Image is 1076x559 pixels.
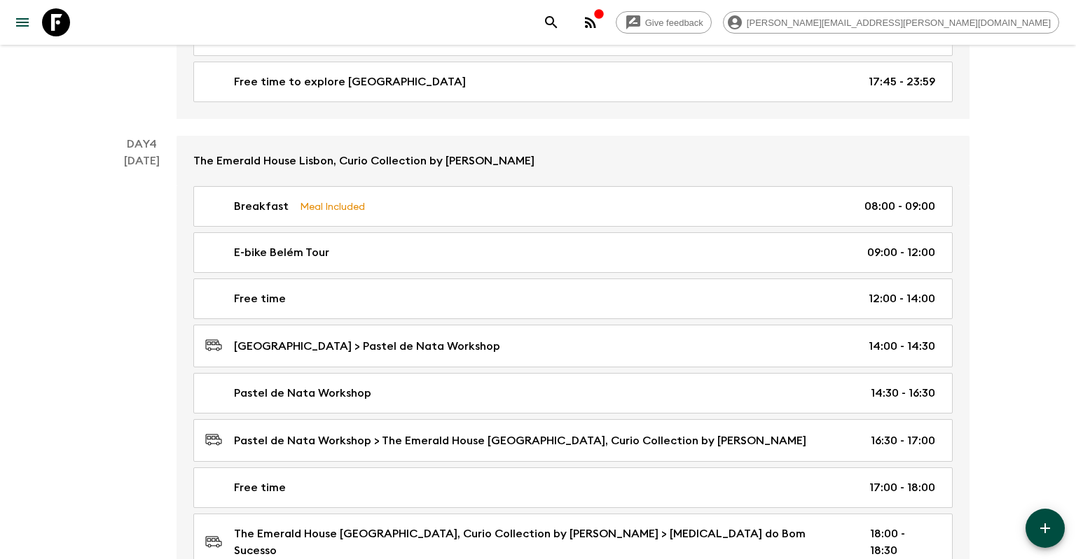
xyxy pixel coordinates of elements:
[871,385,935,402] p: 14:30 - 16:30
[869,290,935,307] p: 12:00 - 14:00
[869,479,935,496] p: 17:00 - 18:00
[193,232,953,273] a: E-bike Belém Tour09:00 - 12:00
[867,244,935,261] p: 09:00 - 12:00
[616,11,712,34] a: Give feedback
[637,17,711,28] span: Give feedback
[300,199,365,214] p: Meal Included
[869,338,935,355] p: 14:00 - 14:30
[193,153,534,169] p: The Emerald House Lisbon, Curio Collection by [PERSON_NAME]
[234,338,500,355] p: [GEOGRAPHIC_DATA] > Pastel de Nata Workshop
[234,198,289,215] p: Breakfast
[106,136,177,153] p: Day 4
[234,290,286,307] p: Free time
[234,525,848,559] p: The Emerald House [GEOGRAPHIC_DATA], Curio Collection by [PERSON_NAME] > [MEDICAL_DATA] do Bom Su...
[234,73,466,90] p: Free time to explore [GEOGRAPHIC_DATA]
[193,278,953,319] a: Free time12:00 - 14:00
[723,11,1059,34] div: [PERSON_NAME][EMAIL_ADDRESS][PERSON_NAME][DOMAIN_NAME]
[869,73,935,90] p: 17:45 - 23:59
[193,62,953,102] a: Free time to explore [GEOGRAPHIC_DATA]17:45 - 23:59
[8,8,36,36] button: menu
[193,373,953,413] a: Pastel de Nata Workshop14:30 - 16:30
[870,525,935,559] p: 18:00 - 18:30
[193,186,953,227] a: BreakfastMeal Included08:00 - 09:00
[193,467,953,508] a: Free time17:00 - 18:00
[537,8,565,36] button: search adventures
[871,432,935,449] p: 16:30 - 17:00
[193,419,953,462] a: Pastel de Nata Workshop > The Emerald House [GEOGRAPHIC_DATA], Curio Collection by [PERSON_NAME]1...
[739,17,1058,28] span: [PERSON_NAME][EMAIL_ADDRESS][PERSON_NAME][DOMAIN_NAME]
[193,325,953,367] a: [GEOGRAPHIC_DATA] > Pastel de Nata Workshop14:00 - 14:30
[234,244,329,261] p: E-bike Belém Tour
[234,432,806,449] p: Pastel de Nata Workshop > The Emerald House [GEOGRAPHIC_DATA], Curio Collection by [PERSON_NAME]
[177,136,970,186] a: The Emerald House Lisbon, Curio Collection by [PERSON_NAME]
[864,198,935,215] p: 08:00 - 09:00
[234,385,371,402] p: Pastel de Nata Workshop
[234,479,286,496] p: Free time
